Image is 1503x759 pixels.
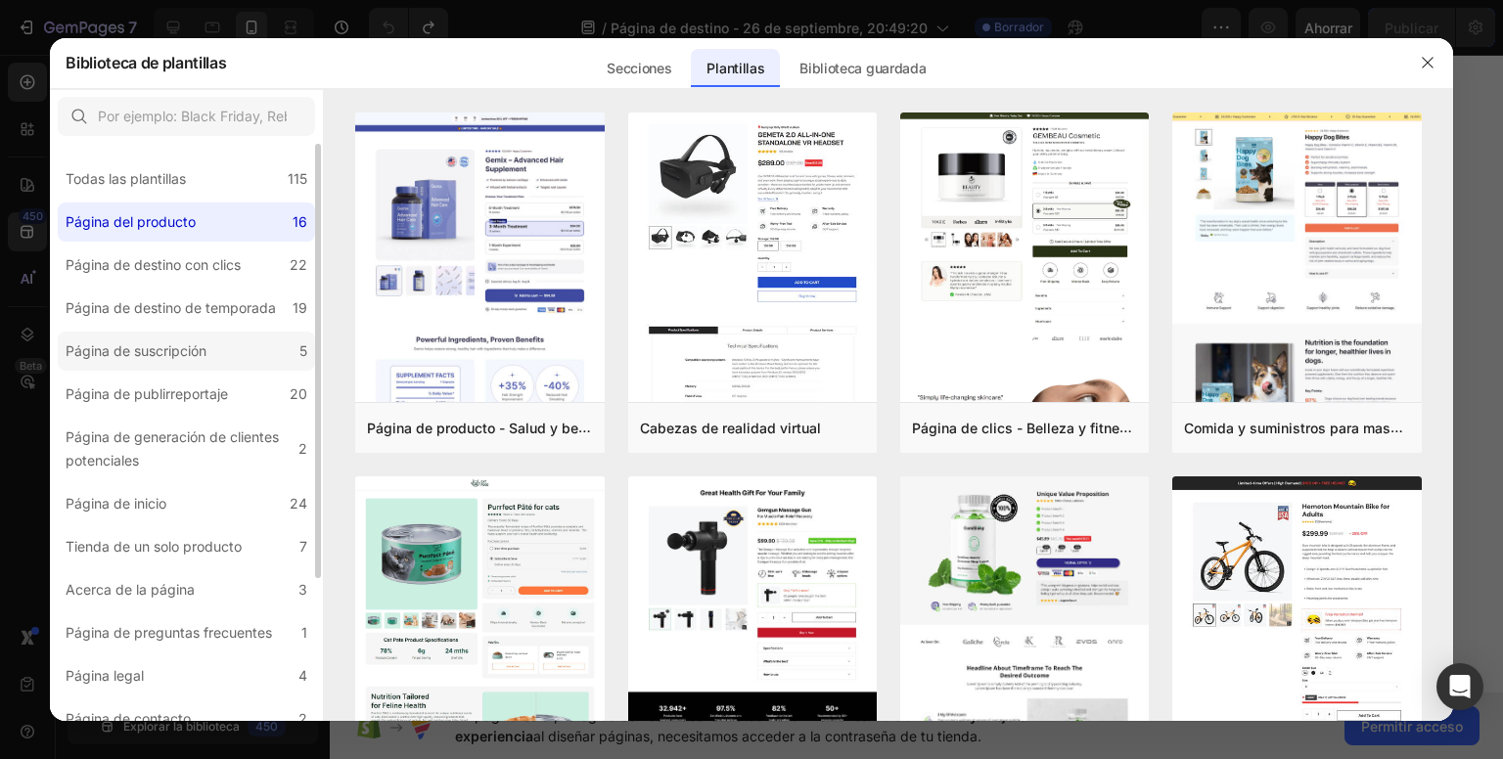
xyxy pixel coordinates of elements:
[66,428,279,469] font: Página de generación de clientes potenciales
[66,581,195,598] font: Acerca de la página
[58,97,315,136] input: Por ejemplo: Black Friday, Rebajas, etc.
[293,213,307,230] font: 16
[299,538,307,555] font: 7
[706,60,764,76] font: Plantillas
[195,363,333,402] button: Add elements
[66,342,206,359] font: Página de suscripción
[298,667,307,684] font: 4
[72,324,309,347] div: Start with Sections from sidebar
[1436,663,1483,710] div: Abrir Intercom Messenger
[60,472,323,488] div: Start with Generating from URL or image
[49,363,183,402] button: Add sections
[298,710,307,727] font: 2
[66,256,241,273] font: Página de destino con clics
[105,10,231,29] span: iPhone 13 Pro ( 390 px)
[299,342,307,359] font: 5
[301,624,307,641] font: 1
[288,170,307,187] font: 115
[367,419,750,437] font: Página de producto - Salud y belleza - Suplemento capilar
[66,624,272,641] font: Página de preguntas frecuentes
[66,53,226,72] font: Biblioteca de plantillas
[290,385,307,402] font: 20
[293,299,307,316] font: 19
[66,213,196,230] font: Página del producto
[640,421,821,437] font: Cabezas de realidad virtual
[66,299,276,316] font: Página de destino de temporada
[66,495,166,512] font: Página de inicio
[290,256,307,273] font: 22
[66,385,228,402] font: Página de publirreportaje
[298,440,307,457] font: 2
[66,538,242,555] font: Tienda de un solo producto
[66,710,191,727] font: Página de contacto
[290,495,307,512] font: 24
[66,667,144,684] font: Página legal
[799,60,926,76] font: Biblioteca guardada
[66,170,186,187] font: Todas las plantillas
[607,60,671,76] font: Secciones
[298,581,307,598] font: 3
[912,419,1218,437] font: Página de clics - Belleza y fitness - Cosmética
